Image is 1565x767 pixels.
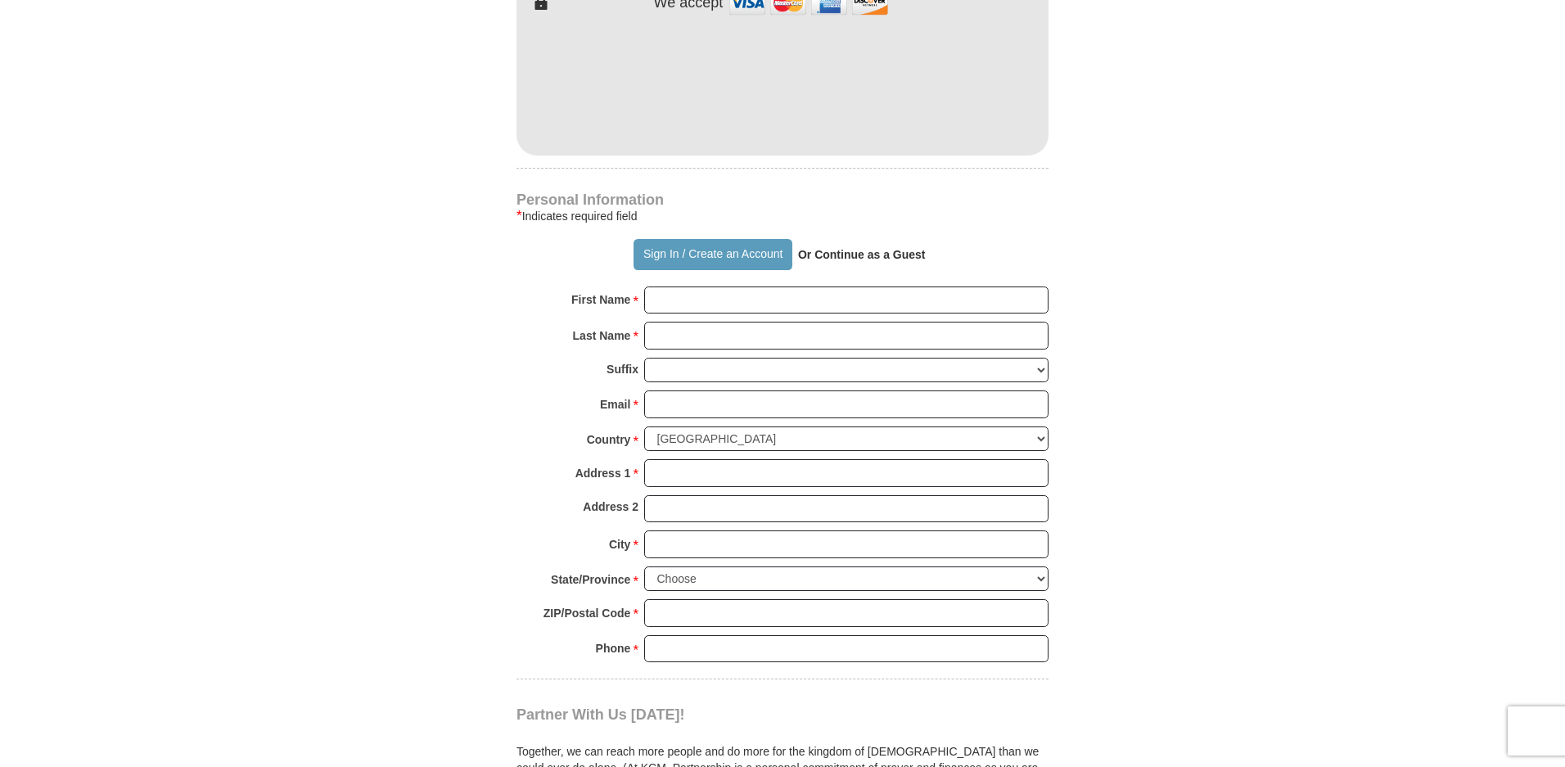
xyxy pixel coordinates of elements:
strong: Country [587,428,631,451]
h4: Personal Information [516,193,1049,206]
strong: Phone [596,637,631,660]
strong: Suffix [607,358,638,381]
button: Sign In / Create an Account [634,239,792,270]
strong: Address 1 [575,462,631,485]
span: Partner With Us [DATE]! [516,706,685,723]
strong: First Name [571,288,630,311]
strong: Email [600,393,630,416]
div: Indicates required field [516,206,1049,226]
strong: City [609,533,630,556]
strong: Last Name [573,324,631,347]
strong: Or Continue as a Guest [798,248,926,261]
strong: State/Province [551,568,630,591]
strong: Address 2 [583,495,638,518]
strong: ZIP/Postal Code [543,602,631,625]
